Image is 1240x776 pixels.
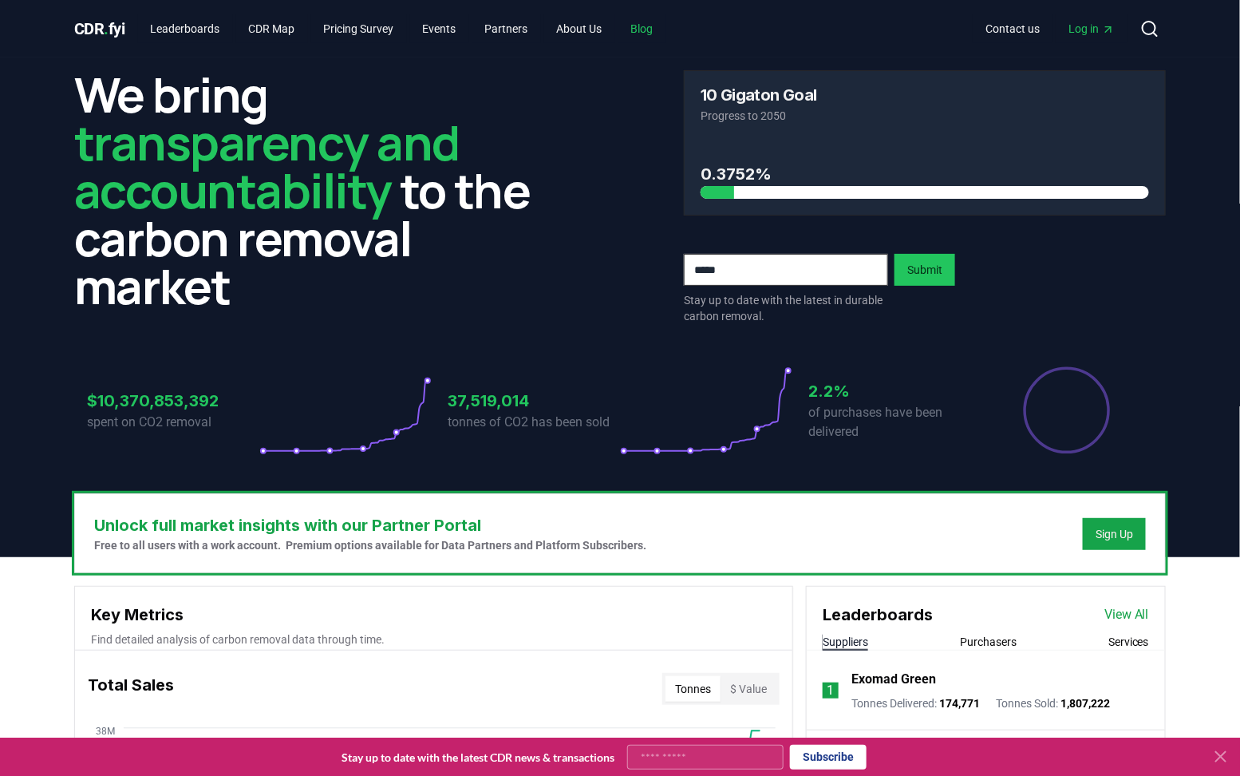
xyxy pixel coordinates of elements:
[701,108,1149,124] p: Progress to 2050
[1108,634,1149,650] button: Services
[894,254,955,286] button: Submit
[448,389,620,413] h3: 37,519,014
[448,413,620,432] p: tonnes of CO2 has been sold
[1068,21,1115,37] span: Log in
[960,634,1017,650] button: Purchasers
[94,537,646,553] p: Free to all users with a work account. Premium options available for Data Partners and Platform S...
[74,18,125,40] a: CDR.fyi
[544,14,615,43] a: About Us
[94,513,646,537] h3: Unlock full market insights with our Partner Portal
[808,403,981,441] p: of purchases have been delivered
[138,14,233,43] a: Leaderboards
[105,19,109,38] span: .
[973,14,1052,43] a: Contact us
[91,631,776,647] p: Find detailed analysis of carbon removal data through time.
[1022,366,1112,455] div: Percentage of sales delivered
[472,14,541,43] a: Partners
[808,379,981,403] h3: 2.2%
[87,389,259,413] h3: $10,370,853,392
[973,14,1127,43] nav: Main
[88,673,174,705] h3: Total Sales
[1056,14,1127,43] a: Log in
[87,413,259,432] p: spent on CO2 removal
[410,14,469,43] a: Events
[701,162,1149,186] h3: 0.3752%
[851,670,936,689] a: Exomad Green
[823,603,933,627] h3: Leaderboards
[851,695,980,711] p: Tonnes Delivered :
[138,14,666,43] nav: Main
[665,676,721,702] button: Tonnes
[939,697,980,710] span: 174,771
[996,695,1110,711] p: Tonnes Sold :
[74,70,556,310] h2: We bring to the carbon removal market
[91,603,776,627] h3: Key Metrics
[1083,518,1146,550] button: Sign Up
[236,14,308,43] a: CDR Map
[96,726,115,737] tspan: 38M
[684,292,888,324] p: Stay up to date with the latest in durable carbon removal.
[311,14,407,43] a: Pricing Survey
[827,681,835,700] p: 1
[618,14,666,43] a: Blog
[1096,526,1133,542] a: Sign Up
[1060,697,1110,710] span: 1,807,222
[701,87,817,103] h3: 10 Gigaton Goal
[721,676,776,702] button: $ Value
[1104,605,1149,624] a: View All
[74,109,460,223] span: transparency and accountability
[823,634,868,650] button: Suppliers
[74,19,125,38] span: CDR fyi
